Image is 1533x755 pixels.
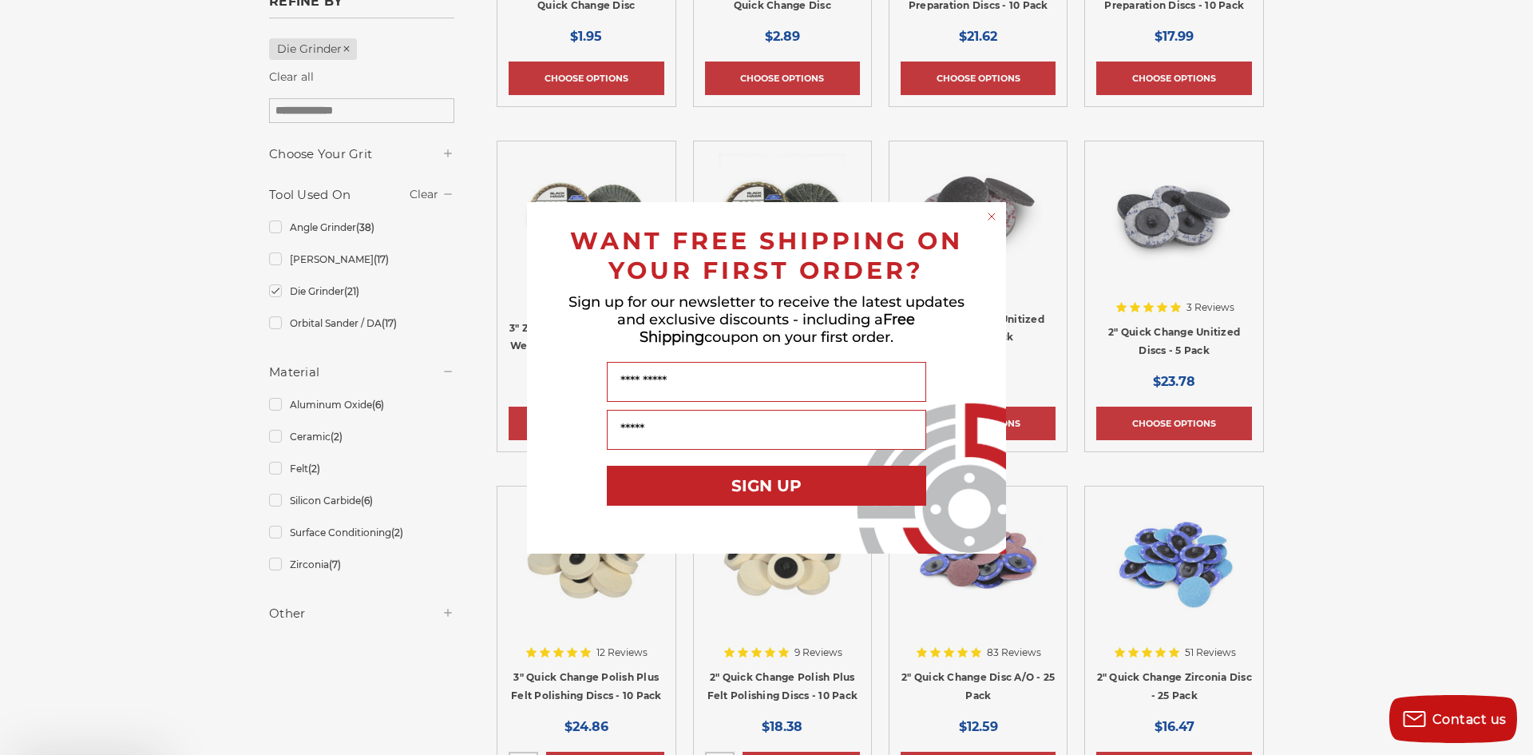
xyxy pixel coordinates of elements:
span: WANT FREE SHIPPING ON YOUR FIRST ORDER? [570,226,963,285]
button: Close dialog [984,209,1000,225]
span: Sign up for our newsletter to receive the latest updates and exclusive discounts - including a co... [568,293,965,346]
span: Contact us [1432,712,1507,727]
span: Free Shipping [640,311,916,346]
button: Contact us [1389,695,1517,743]
button: SIGN UP [607,466,926,506]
